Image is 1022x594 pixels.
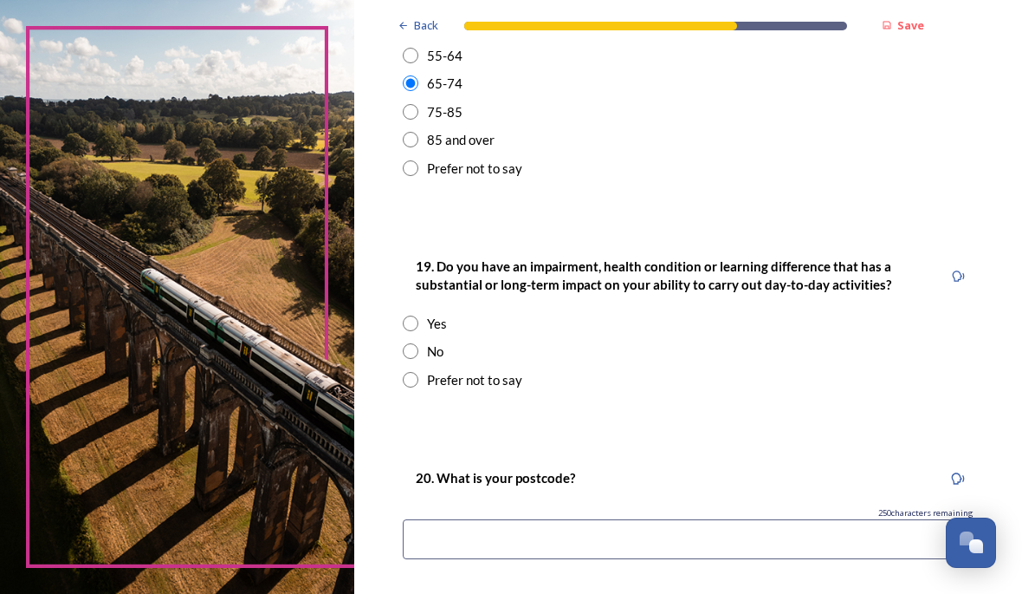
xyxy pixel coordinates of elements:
[427,314,447,334] div: Yes
[427,130,495,150] div: 85 and over
[427,102,462,122] div: 75-85
[414,17,438,34] span: Back
[427,74,462,94] div: 65-74
[946,518,996,568] button: Open Chat
[427,342,443,362] div: No
[878,507,973,519] span: 250 characters remaining
[416,258,894,292] strong: 19. Do you have an impairment, health condition or learning difference that has a substantial or ...
[427,370,522,390] div: Prefer not to say
[897,17,924,33] strong: Save
[427,46,462,66] div: 55-64
[416,470,575,486] strong: 20. What is your postcode?
[427,159,522,179] div: Prefer not to say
